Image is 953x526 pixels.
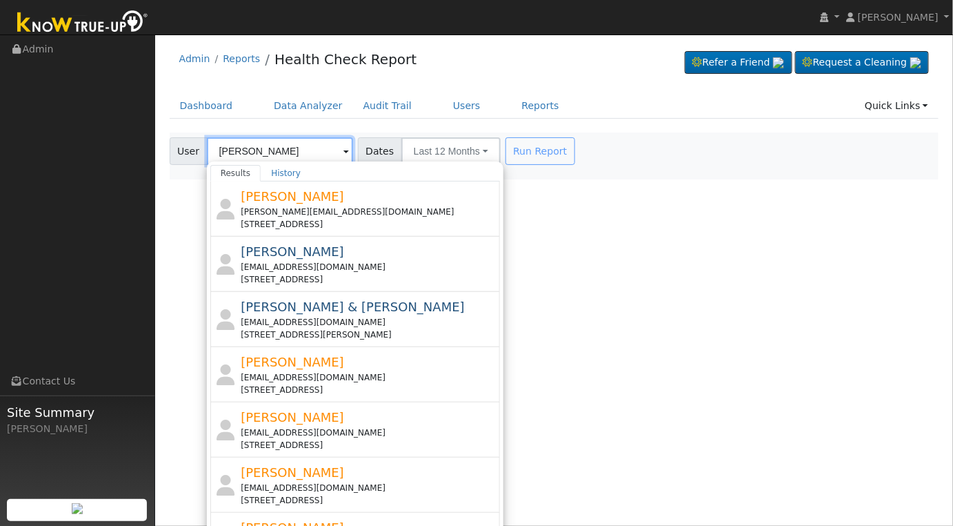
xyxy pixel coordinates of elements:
[170,137,208,165] span: User
[241,427,496,439] div: [EMAIL_ADDRESS][DOMAIN_NAME]
[261,165,311,182] a: History
[170,93,243,119] a: Dashboard
[401,137,501,165] button: Last 12 Months
[241,355,344,369] span: [PERSON_NAME]
[241,218,496,231] div: [STREET_ADDRESS]
[241,371,496,384] div: [EMAIL_ADDRESS][DOMAIN_NAME]
[241,316,496,329] div: [EMAIL_ADDRESS][DOMAIN_NAME]
[241,261,496,273] div: [EMAIL_ADDRESS][DOMAIN_NAME]
[72,503,83,514] img: retrieve
[854,93,939,119] a: Quick Links
[241,300,465,314] span: [PERSON_NAME] & [PERSON_NAME]
[207,137,353,165] input: Select a User
[241,465,344,480] span: [PERSON_NAME]
[241,410,344,425] span: [PERSON_NAME]
[858,12,939,23] span: [PERSON_NAME]
[179,53,210,64] a: Admin
[910,57,921,68] img: retrieve
[241,206,496,218] div: [PERSON_NAME][EMAIL_ADDRESS][DOMAIN_NAME]
[10,8,155,39] img: Know True-Up
[241,384,496,396] div: [STREET_ADDRESS]
[241,482,496,494] div: [EMAIL_ADDRESS][DOMAIN_NAME]
[241,329,496,341] div: [STREET_ADDRESS][PERSON_NAME]
[353,93,422,119] a: Audit Trail
[512,93,570,119] a: Reports
[241,244,344,259] span: [PERSON_NAME]
[274,51,417,68] a: Health Check Report
[7,422,148,436] div: [PERSON_NAME]
[241,273,496,286] div: [STREET_ADDRESS]
[358,137,402,165] span: Dates
[685,51,792,75] a: Refer a Friend
[795,51,929,75] a: Request a Cleaning
[263,93,353,119] a: Data Analyzer
[7,403,148,422] span: Site Summary
[241,189,344,204] span: [PERSON_NAME]
[223,53,260,64] a: Reports
[241,439,496,451] div: [STREET_ADDRESS]
[210,165,261,182] a: Results
[773,57,784,68] img: retrieve
[241,494,496,507] div: [STREET_ADDRESS]
[443,93,491,119] a: Users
